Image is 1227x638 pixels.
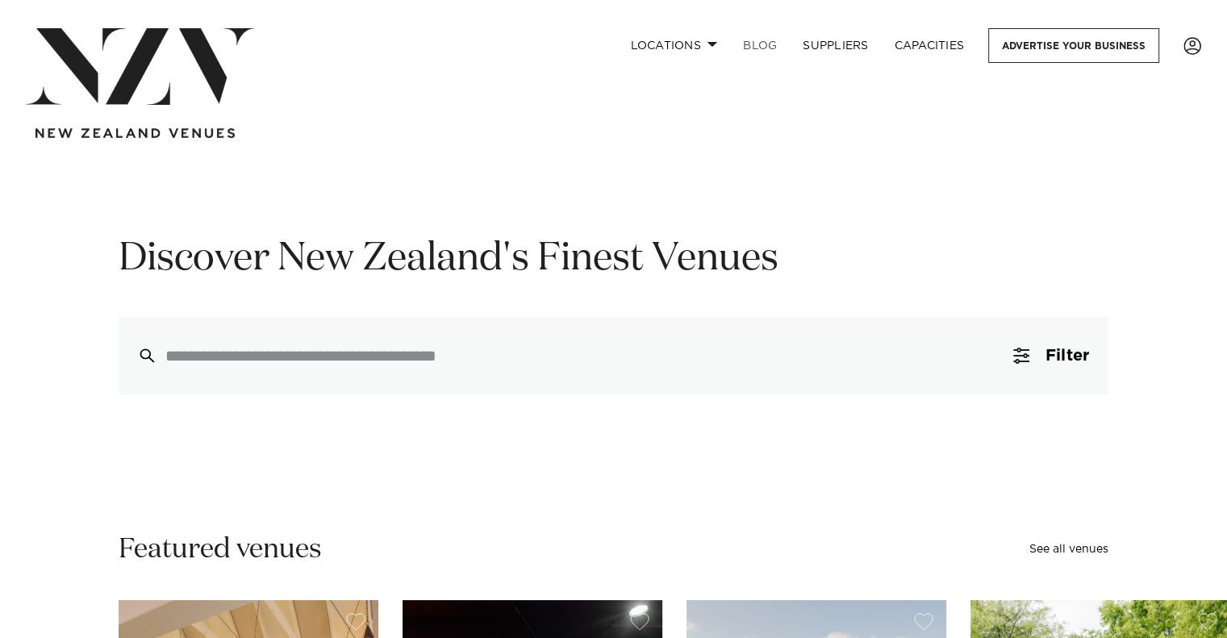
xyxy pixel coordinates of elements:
a: Capacities [882,28,978,63]
h2: Featured venues [119,532,322,568]
button: Filter [994,317,1108,394]
a: Locations [617,28,730,63]
span: Filter [1045,348,1089,364]
a: Advertise your business [988,28,1159,63]
h1: Discover New Zealand's Finest Venues [119,234,1108,285]
img: new-zealand-venues-text.png [35,128,235,139]
img: nzv-logo.png [26,28,254,105]
a: BLOG [730,28,790,63]
a: SUPPLIERS [790,28,881,63]
a: See all venues [1029,544,1108,555]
